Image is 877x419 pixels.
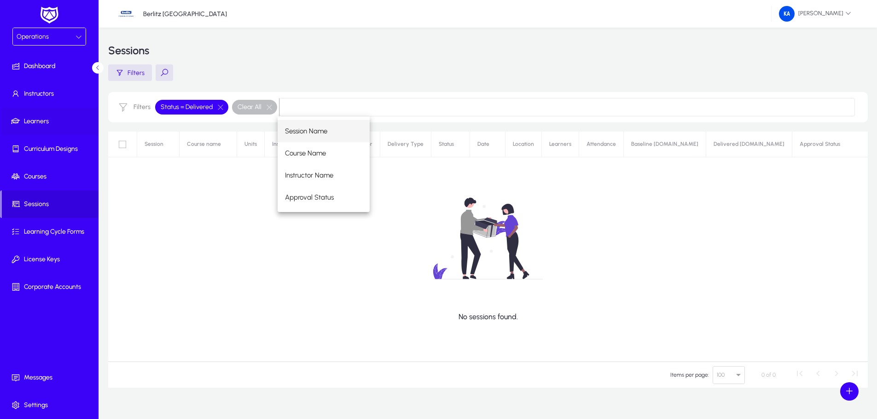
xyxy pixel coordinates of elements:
[2,364,100,391] a: Messages
[2,163,100,190] a: Courses
[2,282,100,292] span: Corporate Accounts
[779,6,795,22] img: 226.png
[670,370,709,379] div: Items per page:
[285,170,333,181] span: Instructor Name
[2,391,100,419] a: Settings
[17,33,49,40] span: Operations
[2,373,100,382] span: Messages
[761,370,776,379] div: 0 of 0
[108,362,868,388] mat-paginator: Select page
[2,62,100,71] span: Dashboard
[2,80,100,108] a: Instructors
[2,255,100,264] span: License Keys
[2,172,100,181] span: Courses
[143,10,227,18] p: Berlitz [GEOGRAPHIC_DATA]
[2,200,99,209] span: Sessions
[134,103,151,111] label: Filters
[238,103,261,112] span: Clear All
[459,312,518,321] p: No sessions found.
[38,6,61,25] img: white-logo.png
[2,246,100,273] a: License Keys
[2,401,100,410] span: Settings
[779,6,851,22] span: [PERSON_NAME]
[108,45,149,56] h3: Sessions
[2,52,100,80] a: Dashboard
[386,172,590,305] img: no-data.svg
[2,218,100,246] a: Learning Cycle Forms
[161,103,213,112] span: Status = Delivered
[108,64,152,81] button: Filters
[2,135,100,163] a: Curriculum Designs
[285,126,327,137] span: Session Name
[772,6,859,22] button: [PERSON_NAME]
[285,148,326,159] span: Course Name
[2,117,100,126] span: Learners
[2,144,100,154] span: Curriculum Designs
[2,108,100,135] a: Learners
[285,192,334,203] span: Approval Status
[117,5,135,23] img: 34.jpg
[2,273,100,301] a: Corporate Accounts
[2,89,100,98] span: Instructors
[128,69,145,77] span: Filters
[2,227,100,236] span: Learning Cycle Forms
